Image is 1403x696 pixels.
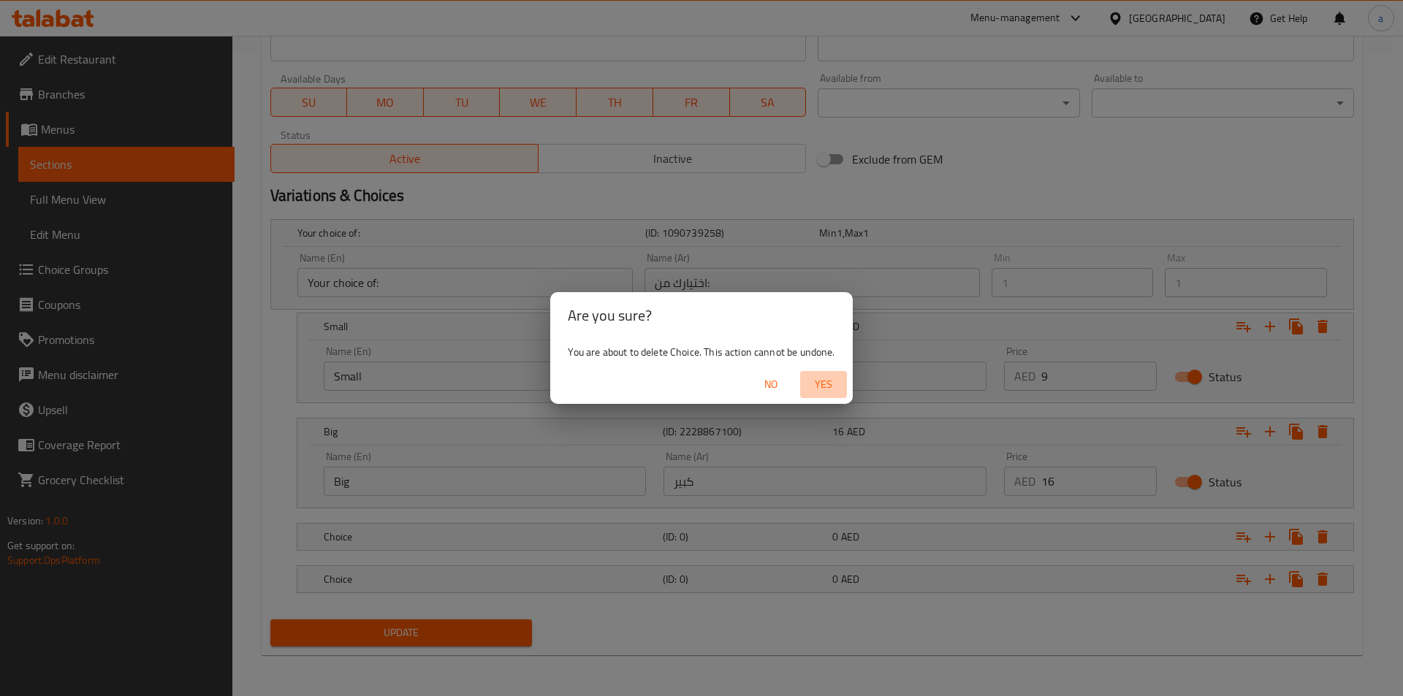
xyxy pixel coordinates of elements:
[550,339,852,365] div: You are about to delete Choice. This action cannot be undone.
[748,371,794,398] button: No
[753,375,788,394] span: No
[806,375,841,394] span: Yes
[800,371,847,398] button: Yes
[568,304,834,327] h2: Are you sure?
